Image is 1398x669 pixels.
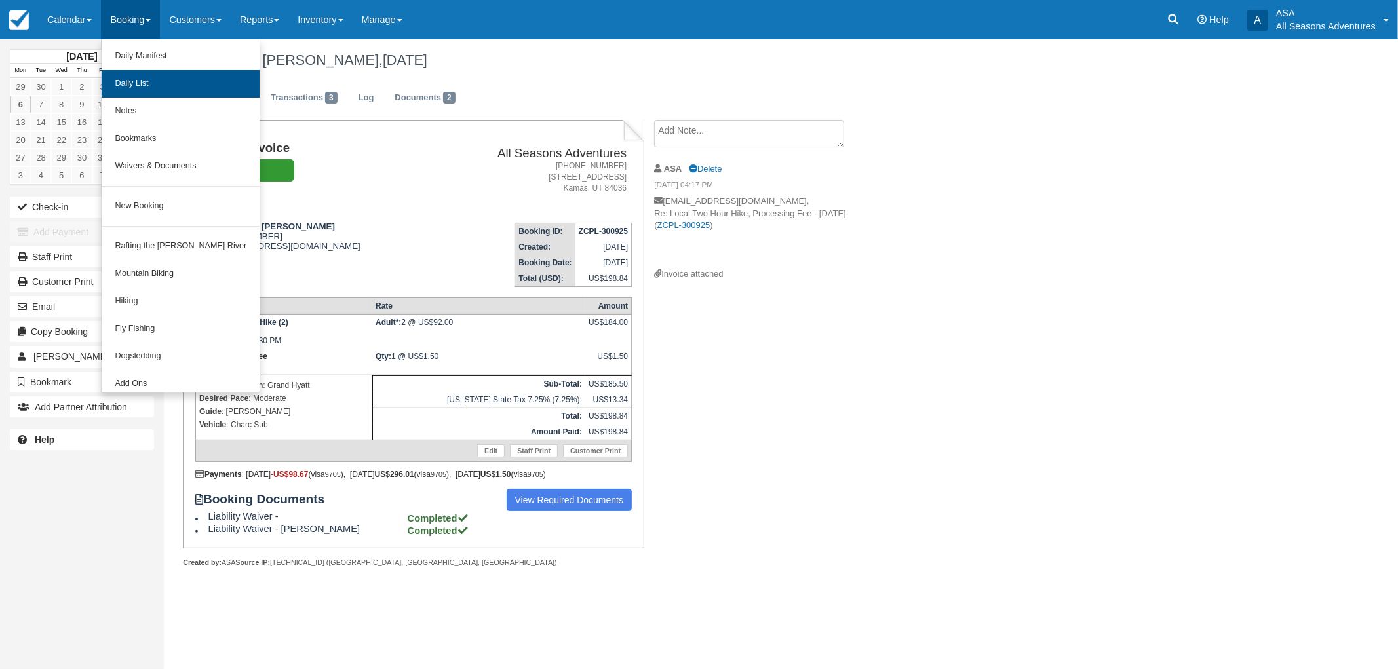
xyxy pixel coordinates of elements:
[92,131,113,149] a: 24
[480,470,511,479] strong: US$1.50
[51,149,71,166] a: 29
[575,239,632,255] td: [DATE]
[195,492,337,507] strong: Booking Documents
[10,429,154,450] a: Help
[10,197,154,218] button: Check-in
[585,298,632,315] th: Amount
[654,268,875,280] div: Invoice attached
[195,470,632,479] div: : [DATE] (visa ), [DATE] (visa ), [DATE] (visa )
[575,271,632,287] td: US$198.84
[102,125,260,153] a: Bookmarks
[102,233,260,260] a: Rafting the [PERSON_NAME] River
[10,64,31,78] th: Mon
[92,149,113,166] a: 31
[51,78,71,96] a: 1
[92,64,113,78] th: Fri
[654,195,875,268] p: [EMAIL_ADDRESS][DOMAIN_NAME], Re: Local Two Hour Hike, Processing Fee - [DATE] ( )
[102,343,260,370] a: Dogsledding
[408,526,469,536] strong: Completed
[102,98,260,125] a: Notes
[1197,15,1207,24] i: Help
[235,558,270,566] strong: Source IP:
[195,142,432,155] h1: Booking Invoice
[102,153,260,180] a: Waivers & Documents
[477,444,505,457] a: Edit
[376,318,401,327] strong: Adult*
[199,405,369,418] p: : [PERSON_NAME]
[385,85,465,111] a: Documents2
[31,166,51,184] a: 4
[102,193,260,220] a: New Booking
[35,434,54,445] b: Help
[589,318,628,337] div: US$184.00
[71,96,92,113] a: 9
[563,444,628,457] a: Customer Print
[51,96,71,113] a: 8
[10,166,31,184] a: 3
[664,164,682,174] strong: ASA
[372,392,585,408] td: [US_STATE] State Tax 7.25% (7.25%):
[383,52,427,68] span: [DATE]
[585,408,632,425] td: US$198.84
[689,164,722,174] a: Delete
[204,221,335,231] strong: Grand Hyatt - [PERSON_NAME]
[261,85,347,111] a: Transactions3
[66,51,97,62] strong: [DATE]
[31,64,51,78] th: Tue
[51,131,71,149] a: 22
[376,352,391,361] strong: Qty
[349,85,384,111] a: Log
[9,10,29,30] img: checkfront-main-nav-mini-logo.png
[657,220,710,230] a: ZCPL-300925
[183,558,222,566] strong: Created by:
[10,246,154,267] a: Staff Print
[31,131,51,149] a: 21
[10,271,154,292] a: Customer Print
[507,489,632,511] a: View Required Documents
[199,418,369,431] p: : Charc Sub
[515,239,575,255] th: Created:
[431,470,446,478] small: 9705
[515,223,575,240] th: Booking ID:
[585,376,632,392] td: US$185.50
[208,511,405,522] span: Liability Waiver -
[102,288,260,315] a: Hiking
[102,70,260,98] a: Daily List
[589,352,628,372] div: US$1.50
[10,372,154,392] button: Bookmark
[10,113,31,131] a: 13
[372,349,585,375] td: 1 @ US$1.50
[92,113,113,131] a: 17
[372,424,585,440] th: Amount Paid:
[51,166,71,184] a: 5
[183,558,644,567] div: ASA [TECHNICAL_ID] ([GEOGRAPHIC_DATA], [GEOGRAPHIC_DATA], [GEOGRAPHIC_DATA])
[372,376,585,392] th: Sub-Total:
[71,78,92,96] a: 2
[515,271,575,287] th: Total (USD):
[71,166,92,184] a: 6
[372,315,585,349] td: 2 @ US$92.00
[271,470,308,479] span: -US$98.67
[71,64,92,78] th: Thu
[325,470,341,478] small: 9705
[10,131,31,149] a: 20
[372,298,585,315] th: Rate
[195,221,432,251] div: [PHONE_NUMBER] [EMAIL_ADDRESS][DOMAIN_NAME]
[528,470,543,478] small: 9705
[31,149,51,166] a: 28
[195,315,372,349] td: [DATE] 01:30 PM - 04:30 PM
[174,52,1203,68] h1: Grand Hyatt - [PERSON_NAME],
[585,392,632,408] td: US$13.34
[372,408,585,425] th: Total:
[10,78,31,96] a: 29
[101,39,260,393] ul: Booking
[199,420,226,429] strong: Vehicle
[71,113,92,131] a: 16
[195,470,242,479] strong: Payments
[92,78,113,96] a: 3
[71,131,92,149] a: 23
[10,321,154,342] button: Copy Booking
[579,227,628,236] strong: ZCPL-300925
[199,379,369,392] p: : Grand Hyatt
[10,396,154,417] button: Add Partner Attribution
